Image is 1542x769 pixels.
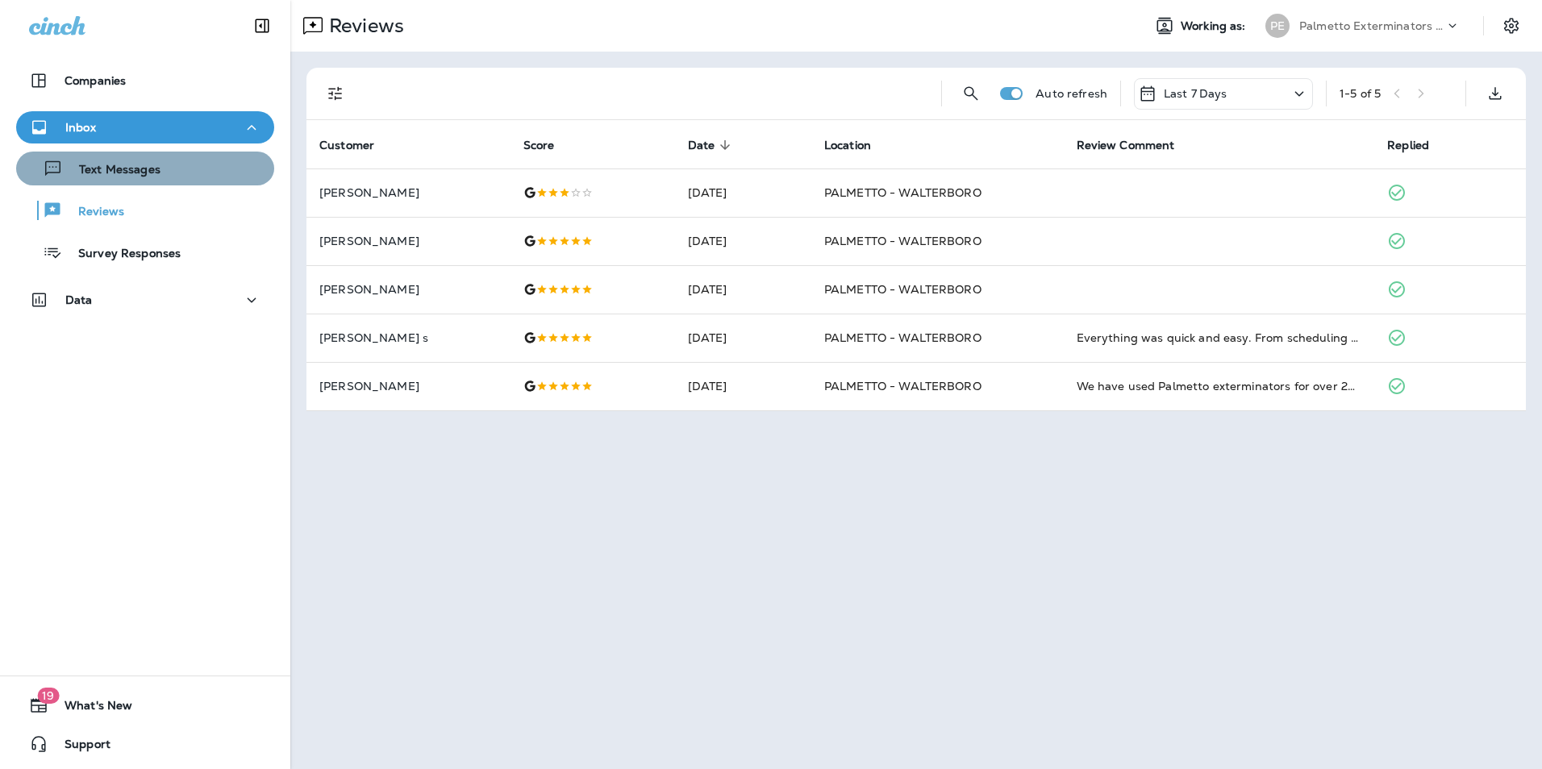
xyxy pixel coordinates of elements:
p: Palmetto Exterminators LLC [1299,19,1444,32]
span: Location [824,138,892,152]
span: What's New [48,699,132,718]
span: Score [523,139,555,152]
span: PALMETTO - WALTERBORO [824,282,981,297]
button: Text Messages [16,152,274,185]
button: Filters [319,77,352,110]
button: Settings [1497,11,1526,40]
p: Reviews [62,205,124,220]
p: [PERSON_NAME] [319,283,498,296]
p: [PERSON_NAME] [319,380,498,393]
p: [PERSON_NAME] [319,186,498,199]
button: Search Reviews [955,77,987,110]
button: Reviews [16,193,274,227]
p: Text Messages [63,163,160,178]
button: Export as CSV [1479,77,1511,110]
div: We have used Palmetto exterminators for over 20 years and have been pleased with their services. ... [1077,378,1362,394]
p: Companies [65,74,126,87]
span: 19 [37,688,59,704]
button: Data [16,284,274,316]
p: Data [65,293,93,306]
span: Review Comment [1077,138,1196,152]
span: Working as: [1181,19,1249,33]
button: Inbox [16,111,274,143]
span: PALMETTO - WALTERBORO [824,379,981,393]
div: PE [1265,14,1290,38]
div: Everything was quick and easy. From scheduling to paying the bill, it was a smooth process. Kevin... [1077,330,1362,346]
button: Companies [16,64,274,97]
td: [DATE] [675,265,811,314]
button: Collapse Sidebar [240,10,285,42]
span: Review Comment [1077,139,1175,152]
p: Survey Responses [62,247,181,262]
span: PALMETTO - WALTERBORO [824,234,981,248]
span: Customer [319,139,374,152]
button: Survey Responses [16,235,274,269]
td: [DATE] [675,217,811,265]
span: Score [523,138,576,152]
p: Reviews [323,14,404,38]
span: Date [688,139,715,152]
span: Replied [1387,138,1450,152]
td: [DATE] [675,362,811,410]
span: PALMETTO - WALTERBORO [824,330,981,345]
span: Support [48,738,110,757]
button: Support [16,728,274,760]
button: 19What's New [16,689,274,721]
span: Customer [319,138,395,152]
p: Inbox [65,121,96,134]
span: PALMETTO - WALTERBORO [824,185,981,200]
span: Location [824,139,871,152]
span: Date [688,138,736,152]
p: Last 7 Days [1164,87,1227,100]
td: [DATE] [675,168,811,217]
span: Replied [1387,139,1429,152]
p: Auto refresh [1036,87,1107,100]
td: [DATE] [675,314,811,362]
p: [PERSON_NAME] [319,235,498,247]
p: [PERSON_NAME] s [319,331,498,344]
div: 1 - 5 of 5 [1340,87,1381,100]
